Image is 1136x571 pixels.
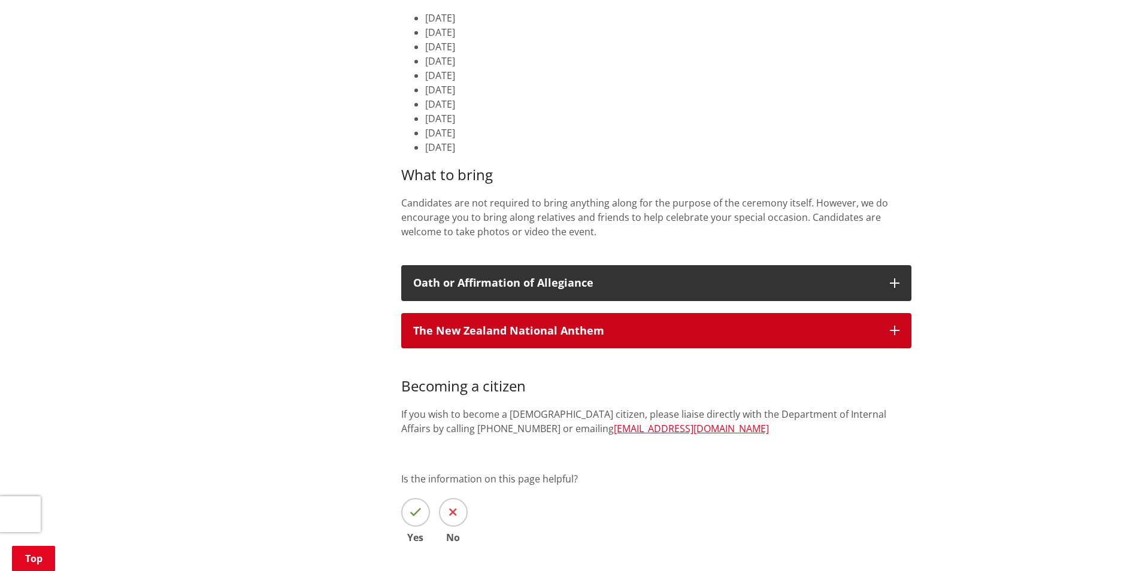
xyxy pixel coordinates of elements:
[12,546,55,571] a: Top
[401,472,911,486] p: Is the information on this page helpful?
[425,40,911,54] li: [DATE]
[425,11,911,25] li: [DATE]
[413,277,878,289] h3: Oath or Affirmation of Allegiance
[401,407,911,436] p: If you wish to become a [DEMOGRAPHIC_DATA] citizen, please liaise directly with the Department of...
[425,97,911,111] li: [DATE]
[401,196,911,253] p: Candidates are not required to bring anything along for the purpose of the ceremony itself. Howev...
[401,166,911,184] h3: What to bring
[425,126,911,140] li: [DATE]
[401,360,911,395] h3: Becoming a citizen
[614,422,769,435] a: [EMAIL_ADDRESS][DOMAIN_NAME]
[425,111,911,126] li: [DATE]
[425,68,911,83] li: [DATE]
[425,83,911,97] li: [DATE]
[401,533,430,542] span: Yes
[413,325,878,337] h3: The New Zealand National Anthem
[425,140,911,154] li: [DATE]
[401,313,911,349] button: The New Zealand National Anthem
[425,25,911,40] li: [DATE]
[439,533,468,542] span: No
[1081,521,1124,564] iframe: Messenger Launcher
[425,54,911,68] li: [DATE]
[401,265,911,301] button: Oath or Affirmation of Allegiance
